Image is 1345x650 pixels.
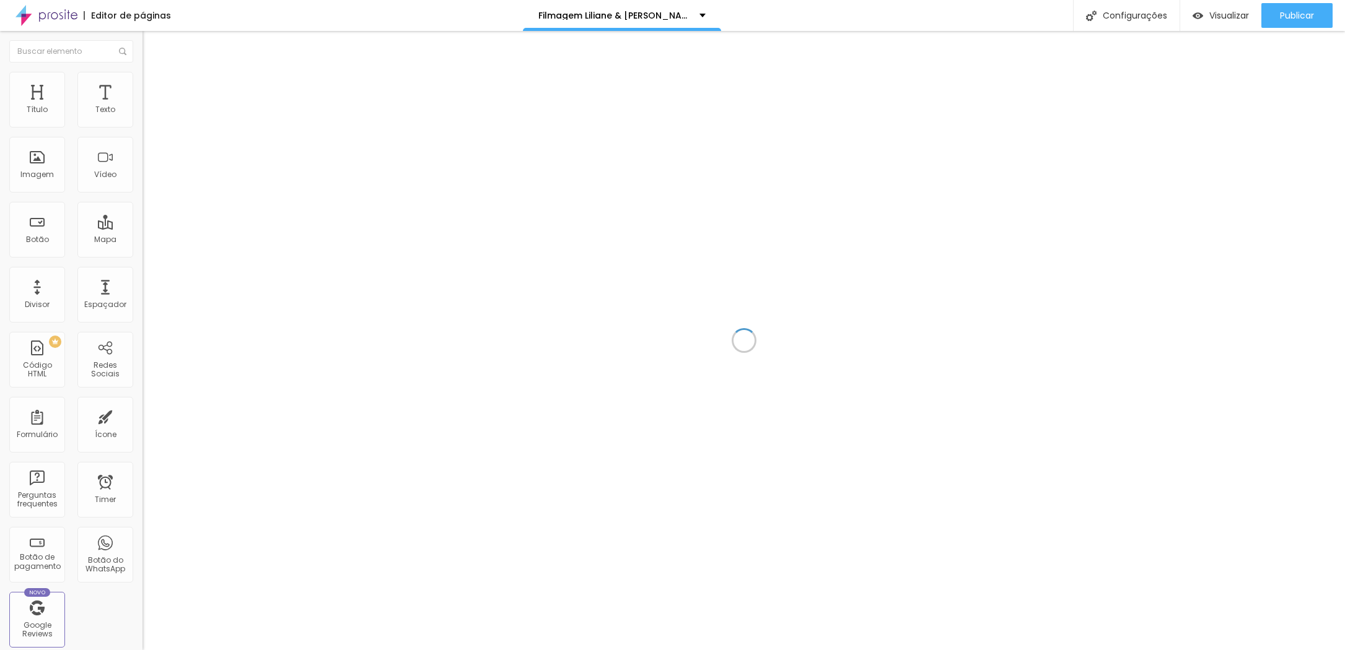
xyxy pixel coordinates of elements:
div: Código HTML [12,361,61,379]
button: Publicar [1261,3,1333,28]
div: Botão [26,235,49,244]
div: Título [27,105,48,114]
div: Timer [95,495,116,504]
img: Icone [1086,11,1097,21]
div: Editor de páginas [84,11,171,20]
div: Google Reviews [12,621,61,639]
img: Icone [119,48,126,55]
img: view-1.svg [1193,11,1203,21]
div: Botão do WhatsApp [81,556,129,574]
div: Redes Sociais [81,361,129,379]
span: Visualizar [1209,11,1249,20]
span: Publicar [1280,11,1314,20]
div: Formulário [17,430,58,439]
div: Perguntas frequentes [12,491,61,509]
div: Botão de pagamento [12,553,61,571]
p: Filmagem Liliane & [PERSON_NAME] [538,11,690,20]
div: Imagem [20,170,54,179]
div: Novo [24,588,51,597]
div: Texto [95,105,115,114]
input: Buscar elemento [9,40,133,63]
div: Espaçador [84,300,126,309]
div: Ícone [95,430,116,439]
button: Visualizar [1180,3,1261,28]
div: Mapa [94,235,116,244]
div: Vídeo [94,170,116,179]
div: Divisor [25,300,50,309]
